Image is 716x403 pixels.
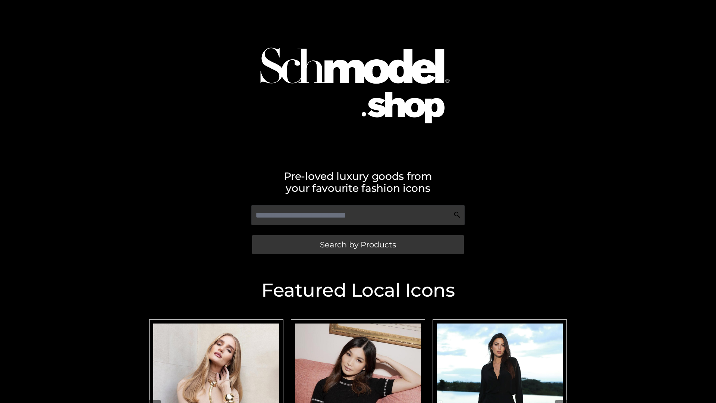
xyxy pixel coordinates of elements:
h2: Pre-loved luxury goods from your favourite fashion icons [145,170,571,194]
img: Search Icon [453,211,461,219]
span: Search by Products [320,241,396,249]
a: Search by Products [252,235,464,254]
h2: Featured Local Icons​ [145,281,571,300]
